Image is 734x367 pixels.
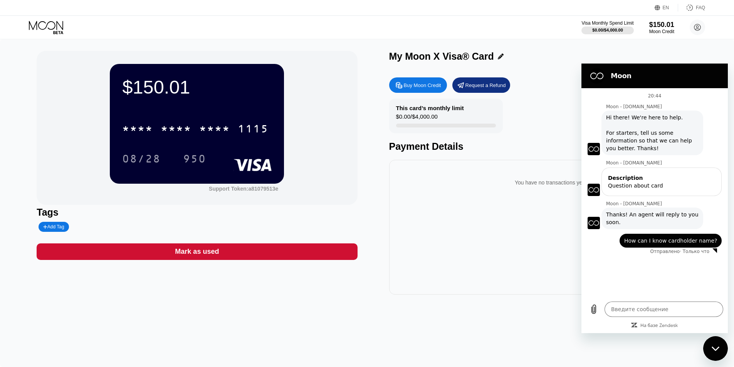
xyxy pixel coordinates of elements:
[396,113,438,124] div: $0.00 / $4,000.00
[39,222,69,232] div: Add Tag
[238,124,269,136] div: 1115
[175,247,219,256] div: Mark as used
[43,224,64,230] div: Add Tag
[696,5,705,10] div: FAQ
[122,154,161,166] div: 08/28
[663,5,669,10] div: EN
[581,20,633,26] div: Visa Monthly Spend Limit
[183,154,206,166] div: 950
[452,77,510,93] div: Request a Refund
[581,64,728,333] iframe: Окно обмена сообщениями
[655,4,678,12] div: EN
[389,141,710,152] div: Payment Details
[209,186,278,192] div: Support Token:a81079513e
[703,336,728,361] iframe: Кнопка, открывающая окно обмена сообщениями; идет разговор
[209,186,278,192] div: Support Token: a81079513e
[116,149,166,168] div: 08/28
[37,243,357,260] div: Mark as used
[389,51,494,62] div: My Moon X Visa® Card
[592,28,623,32] div: $0.00 / $4,000.00
[389,77,447,93] div: Buy Moon Credit
[465,82,506,89] div: Request a Refund
[649,29,674,34] div: Moon Credit
[404,82,441,89] div: Buy Moon Credit
[581,20,633,34] div: Visa Monthly Spend Limit$0.00/$4,000.00
[122,76,272,98] div: $150.01
[649,21,674,34] div: $150.01Moon Credit
[395,172,704,193] div: You have no transactions yet
[678,4,705,12] div: FAQ
[37,207,357,218] div: Tags
[649,21,674,29] div: $150.01
[396,105,464,111] div: This card’s monthly limit
[177,149,212,168] div: 950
